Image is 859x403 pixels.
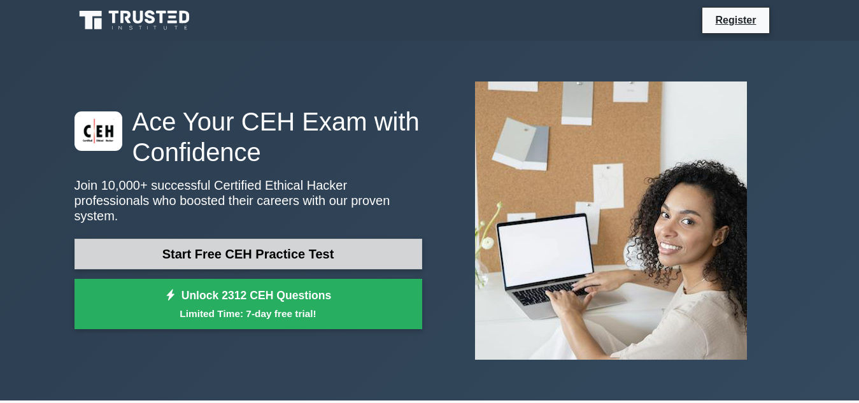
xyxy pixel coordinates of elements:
[75,239,422,269] a: Start Free CEH Practice Test
[707,12,763,28] a: Register
[90,306,406,321] small: Limited Time: 7-day free trial!
[75,106,422,167] h1: Ace Your CEH Exam with Confidence
[75,178,422,223] p: Join 10,000+ successful Certified Ethical Hacker professionals who boosted their careers with our...
[75,279,422,330] a: Unlock 2312 CEH QuestionsLimited Time: 7-day free trial!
